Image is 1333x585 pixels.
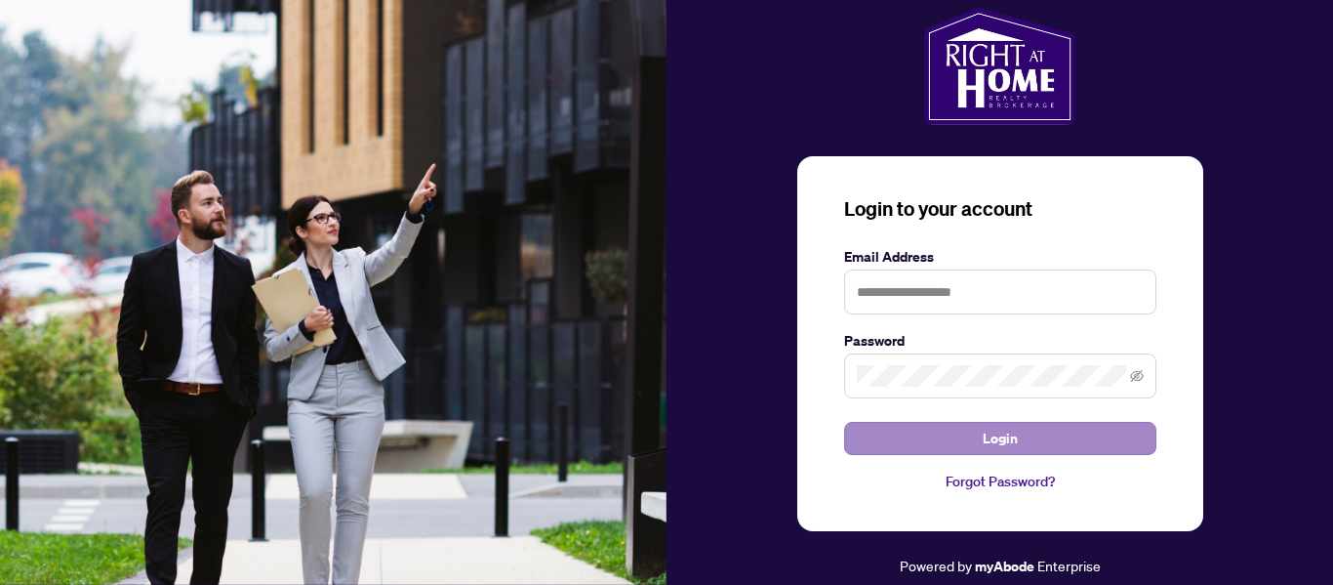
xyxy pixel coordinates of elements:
[844,330,1156,352] label: Password
[924,8,1075,125] img: ma-logo
[1037,557,1101,574] span: Enterprise
[844,422,1156,455] button: Login
[900,557,972,574] span: Powered by
[1130,369,1144,383] span: eye-invisible
[844,246,1156,268] label: Email Address
[983,423,1018,454] span: Login
[844,195,1156,223] h3: Login to your account
[975,556,1034,577] a: myAbode
[844,471,1156,492] a: Forgot Password?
